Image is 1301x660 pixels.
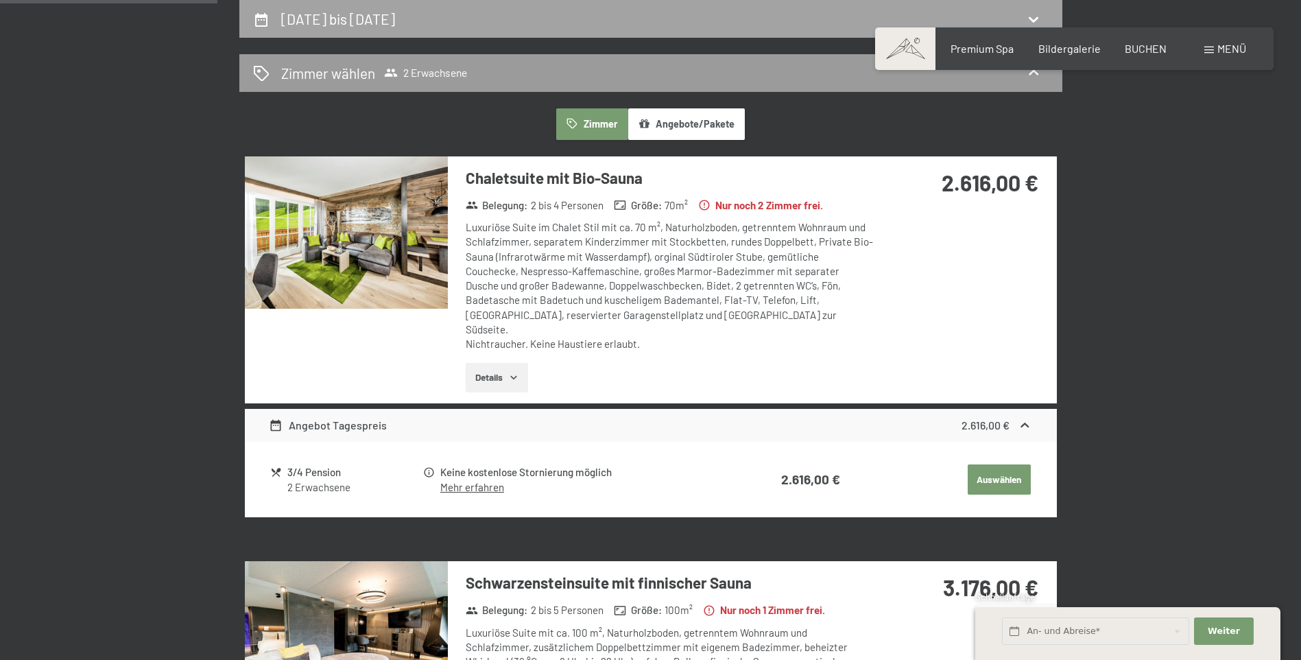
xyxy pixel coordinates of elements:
strong: 2.616,00 € [781,471,840,487]
span: 2 bis 5 Personen [531,603,604,617]
h2: [DATE] bis [DATE] [281,10,395,27]
strong: Nur noch 2 Zimmer frei. [698,198,823,213]
strong: Größe : [614,603,662,617]
a: BUCHEN [1125,42,1167,55]
h3: Chaletsuite mit Bio-Sauna [466,167,874,189]
a: Mehr erfahren [440,481,504,493]
span: 100 m² [665,603,693,617]
h3: Schwarzensteinsuite mit finnischer Sauna [466,572,874,593]
a: Premium Spa [951,42,1014,55]
strong: Nur noch 1 Zimmer frei. [703,603,825,617]
strong: Belegung : [466,603,528,617]
span: Weiter [1208,625,1240,637]
strong: 2.616,00 € [942,169,1038,196]
button: Auswählen [968,464,1031,495]
button: Zimmer [556,108,628,140]
span: Schnellanfrage [975,591,1035,602]
h2: Zimmer wählen [281,63,375,83]
strong: 3.176,00 € [943,574,1038,600]
button: Details [466,363,528,393]
button: Angebote/Pakete [628,108,745,140]
strong: Größe : [614,198,662,213]
span: 70 m² [665,198,688,213]
strong: 2.616,00 € [962,419,1010,432]
div: Angebot Tagespreis [269,417,387,434]
a: Bildergalerie [1038,42,1101,55]
img: mss_renderimg.php [245,156,448,309]
span: 2 Erwachsene [384,66,467,80]
div: 2 Erwachsene [287,480,421,495]
span: Menü [1217,42,1246,55]
div: Keine kostenlose Stornierung möglich [440,464,726,480]
strong: Belegung : [466,198,528,213]
div: Angebot Tagespreis2.616,00 € [245,409,1057,442]
div: Luxuriöse Suite im Chalet Stil mit ca. 70 m², Naturholzboden, getrenntem Wohnraum und Schlafzimme... [466,220,874,352]
button: Weiter [1194,617,1253,646]
div: 3/4 Pension [287,464,421,480]
span: 2 bis 4 Personen [531,198,604,213]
